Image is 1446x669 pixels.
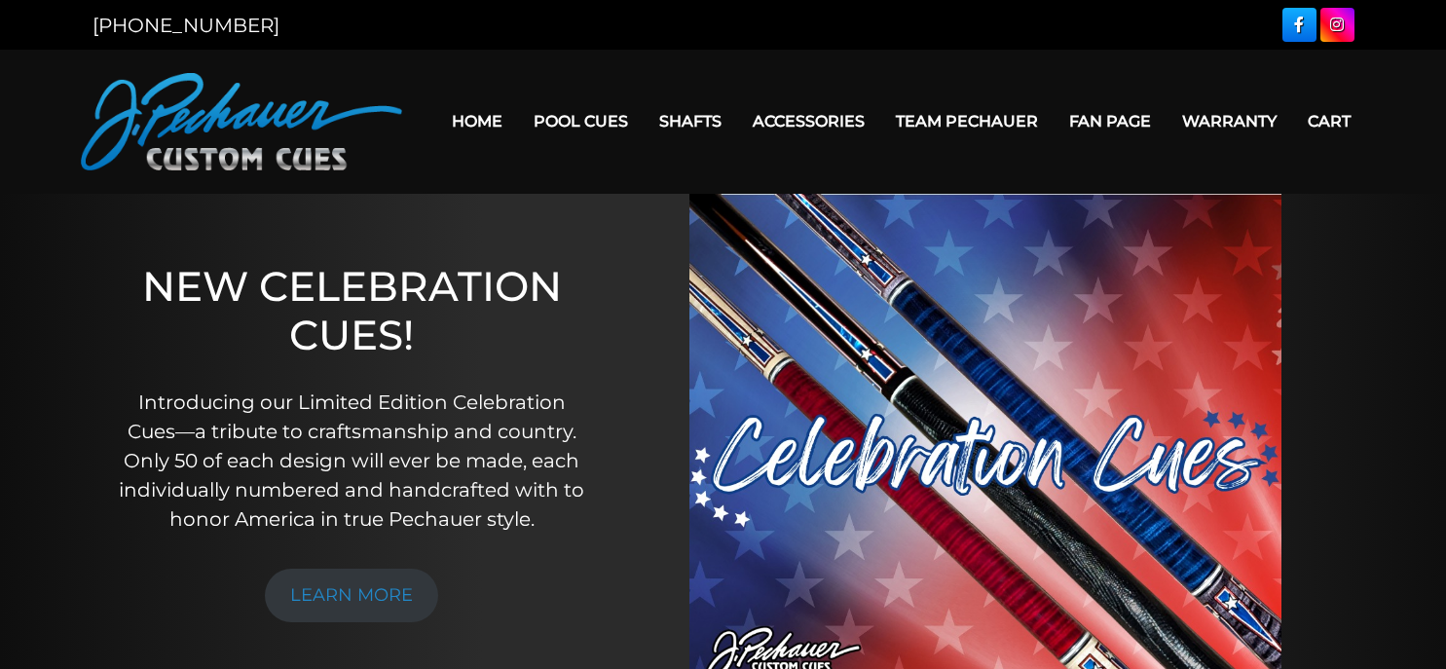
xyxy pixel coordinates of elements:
a: [PHONE_NUMBER] [93,14,279,37]
a: Home [436,96,518,146]
img: Pechauer Custom Cues [81,73,402,170]
p: Introducing our Limited Edition Celebration Cues—a tribute to craftsmanship and country. Only 50 ... [118,388,585,534]
a: Pool Cues [518,96,644,146]
a: Cart [1292,96,1366,146]
h1: NEW CELEBRATION CUES! [118,262,585,360]
a: Shafts [644,96,737,146]
a: Accessories [737,96,880,146]
a: Team Pechauer [880,96,1054,146]
a: Fan Page [1054,96,1167,146]
a: Warranty [1167,96,1292,146]
a: LEARN MORE [265,569,438,622]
